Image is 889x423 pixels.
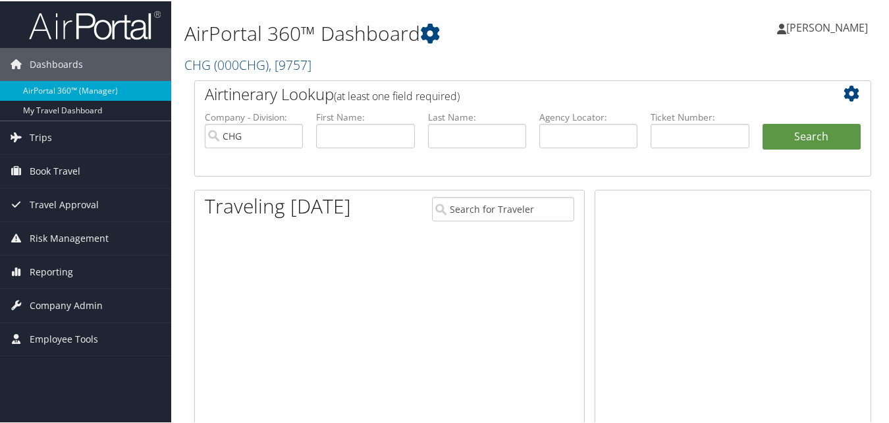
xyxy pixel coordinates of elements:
span: Company Admin [30,288,103,321]
h2: Airtinerary Lookup [205,82,805,104]
span: (at least one field required) [334,88,460,102]
h1: AirPortal 360™ Dashboard [184,18,649,46]
img: airportal-logo.png [29,9,161,40]
input: Search for Traveler [432,196,574,220]
span: Reporting [30,254,73,287]
span: ( 000CHG ) [214,55,269,72]
span: Dashboards [30,47,83,80]
span: [PERSON_NAME] [786,19,868,34]
a: CHG [184,55,311,72]
label: Ticket Number: [651,109,749,123]
label: First Name: [316,109,414,123]
span: Employee Tools [30,322,98,354]
span: Book Travel [30,154,80,186]
h1: Traveling [DATE] [205,191,351,219]
label: Agency Locator: [539,109,637,123]
span: Travel Approval [30,187,99,220]
span: Risk Management [30,221,109,254]
span: Trips [30,120,52,153]
label: Last Name: [428,109,526,123]
span: , [ 9757 ] [269,55,311,72]
a: [PERSON_NAME] [777,7,881,46]
button: Search [763,123,861,149]
label: Company - Division: [205,109,303,123]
